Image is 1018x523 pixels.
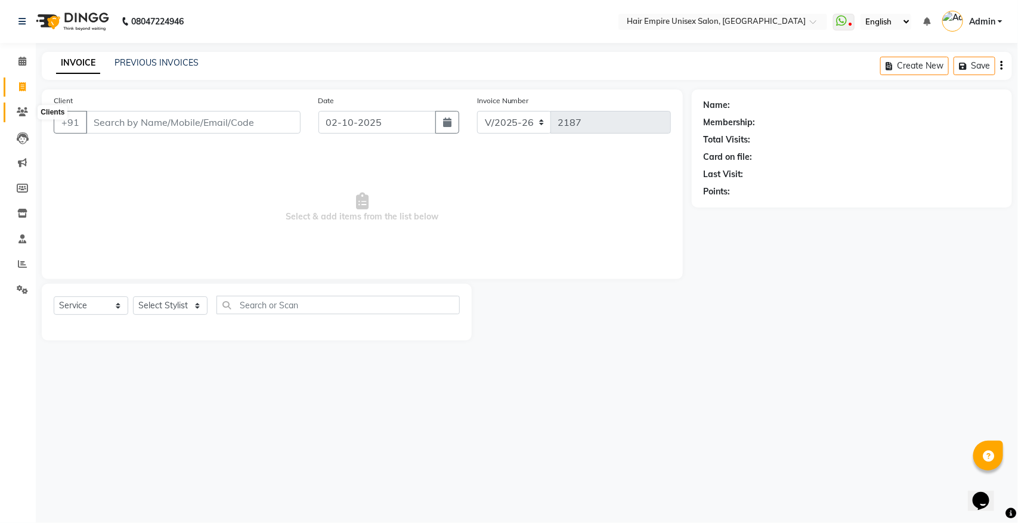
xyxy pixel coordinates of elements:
input: Search or Scan [216,296,460,314]
img: Admin [942,11,963,32]
div: Points: [704,185,731,198]
a: PREVIOUS INVOICES [115,57,199,68]
button: Save [954,57,995,75]
label: Client [54,95,73,106]
div: Total Visits: [704,134,751,146]
input: Search by Name/Mobile/Email/Code [86,111,301,134]
iframe: chat widget [968,475,1006,511]
label: Invoice Number [477,95,529,106]
span: Admin [969,16,995,28]
b: 08047224946 [131,5,184,38]
div: Last Visit: [704,168,744,181]
div: Membership: [704,116,756,129]
label: Date [318,95,335,106]
span: Select & add items from the list below [54,148,671,267]
img: logo [30,5,112,38]
button: Create New [880,57,949,75]
div: Clients [38,106,67,120]
a: INVOICE [56,52,100,74]
div: Card on file: [704,151,753,163]
div: Name: [704,99,731,112]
